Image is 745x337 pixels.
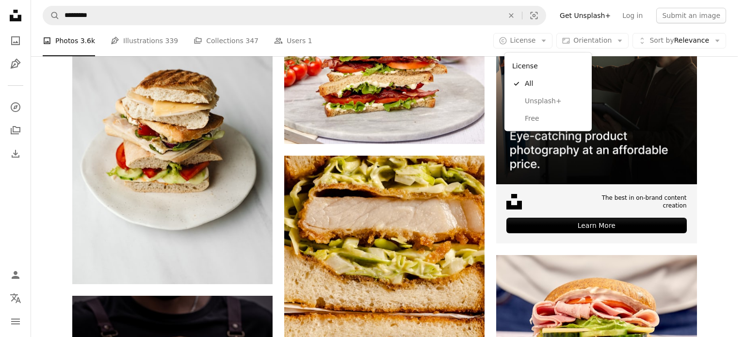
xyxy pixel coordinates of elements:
[525,96,584,106] span: Unsplash+
[525,114,584,124] span: Free
[504,53,592,131] div: License
[508,57,588,75] div: License
[510,36,536,44] span: License
[493,33,553,48] button: License
[556,33,629,48] button: Orientation
[525,79,584,89] span: All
